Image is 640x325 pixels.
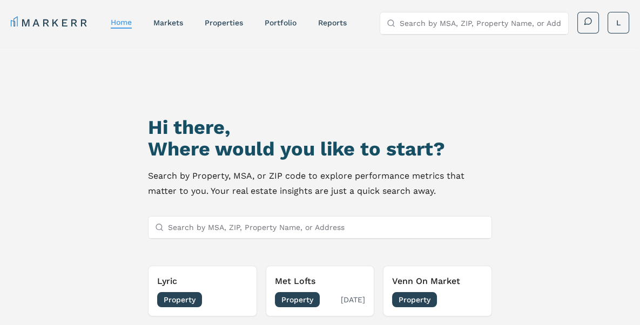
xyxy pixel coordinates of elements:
[459,294,483,305] span: [DATE]
[148,138,493,160] h2: Where would you like to start?
[153,18,183,27] a: markets
[318,18,347,27] a: reports
[341,294,365,305] span: [DATE]
[383,266,492,316] button: Venn On MarketProperty[DATE]
[148,168,493,199] p: Search by Property, MSA, or ZIP code to explore performance metrics that matter to you. Your real...
[266,266,375,316] button: Met LoftsProperty[DATE]
[392,275,483,288] h3: Venn On Market
[265,18,297,27] a: Portfolio
[275,275,366,288] h3: Met Lofts
[11,15,89,30] a: MARKERR
[148,266,257,316] button: LyricProperty[DATE]
[168,216,486,238] input: Search by MSA, ZIP, Property Name, or Address
[224,294,248,305] span: [DATE]
[608,12,629,33] button: L
[157,292,202,307] span: Property
[392,292,437,307] span: Property
[111,18,132,26] a: home
[400,12,562,34] input: Search by MSA, ZIP, Property Name, or Address
[616,17,621,28] span: L
[148,117,493,138] h1: Hi there,
[275,292,320,307] span: Property
[205,18,243,27] a: properties
[157,275,248,288] h3: Lyric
